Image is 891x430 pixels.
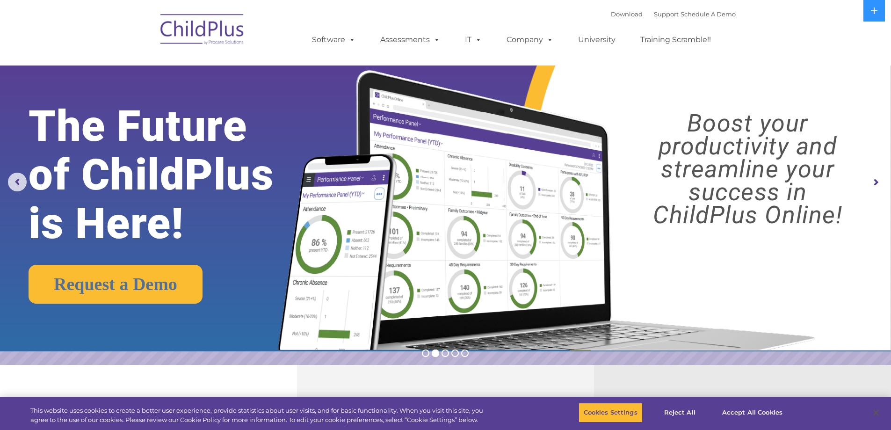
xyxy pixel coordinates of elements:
[29,265,203,304] a: Request a Demo
[156,7,249,54] img: ChildPlus by Procare Solutions
[654,10,679,18] a: Support
[303,30,365,49] a: Software
[616,112,880,226] rs-layer: Boost your productivity and streamline your success in ChildPlus Online!
[371,30,449,49] a: Assessments
[579,403,643,423] button: Cookies Settings
[866,402,886,423] button: Close
[29,102,313,248] rs-layer: The Future of ChildPlus is Here!
[569,30,625,49] a: University
[611,10,736,18] font: |
[456,30,491,49] a: IT
[717,403,788,423] button: Accept All Cookies
[130,100,170,107] span: Phone number
[631,30,720,49] a: Training Scramble!!
[497,30,563,49] a: Company
[611,10,643,18] a: Download
[30,406,490,424] div: This website uses cookies to create a better user experience, provide statistics about user visit...
[130,62,159,69] span: Last name
[681,10,736,18] a: Schedule A Demo
[651,403,709,423] button: Reject All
